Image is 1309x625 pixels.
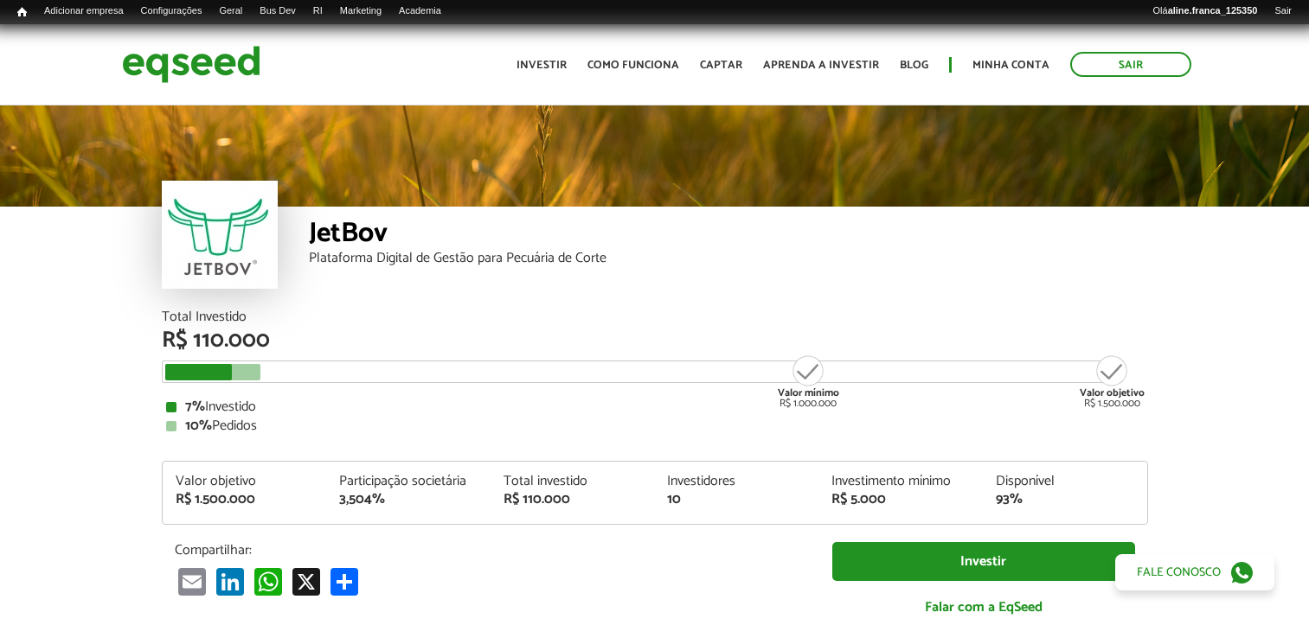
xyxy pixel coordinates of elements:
div: Valor objetivo [176,475,314,488]
a: LinkedIn [213,567,247,596]
strong: Valor objetivo [1080,385,1145,401]
div: R$ 1.500.000 [176,493,314,507]
a: X [289,567,324,596]
a: Aprenda a investir [763,60,879,71]
div: R$ 5.000 [831,493,970,507]
a: Configurações [132,4,211,18]
strong: 10% [185,414,212,437]
a: Investir [517,60,567,71]
div: R$ 110.000 [504,493,642,507]
a: WhatsApp [251,567,286,596]
a: Sair [1070,52,1191,77]
a: Compartilhar [327,567,362,596]
div: Disponível [996,475,1134,488]
a: Captar [700,60,742,71]
span: Início [17,6,27,18]
div: Investidores [667,475,805,488]
div: 93% [996,493,1134,507]
div: Participação societária [339,475,478,488]
a: Investir [832,542,1135,581]
div: Total investido [504,475,642,488]
a: Minha conta [972,60,1049,71]
strong: 7% [185,395,205,418]
div: Investimento mínimo [831,475,970,488]
a: Email [175,567,209,596]
a: Adicionar empresa [35,4,132,18]
div: Investido [166,400,1144,414]
a: RI [305,4,331,18]
a: Marketing [331,4,390,18]
a: Fale conosco [1115,554,1274,590]
div: 10 [667,493,805,507]
div: R$ 110.000 [162,329,1148,352]
div: R$ 1.000.000 [776,354,841,409]
a: Academia [390,4,450,18]
div: R$ 1.500.000 [1080,354,1145,409]
p: Compartilhar: [175,542,806,558]
div: 3,504% [339,493,478,507]
a: Geral [210,4,251,18]
a: Bus Dev [251,4,305,18]
a: Blog [900,60,928,71]
a: Falar com a EqSeed [832,590,1135,625]
a: Sair [1266,4,1300,18]
div: Total Investido [162,310,1148,324]
a: Início [9,4,35,21]
strong: aline.franca_125350 [1168,5,1258,16]
div: Pedidos [166,419,1144,433]
a: Oláaline.franca_125350 [1145,4,1267,18]
a: Como funciona [587,60,679,71]
div: JetBov [309,220,1148,252]
div: Plataforma Digital de Gestão para Pecuária de Corte [309,252,1148,265]
img: EqSeed [122,41,260,87]
strong: Valor mínimo [778,385,839,401]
